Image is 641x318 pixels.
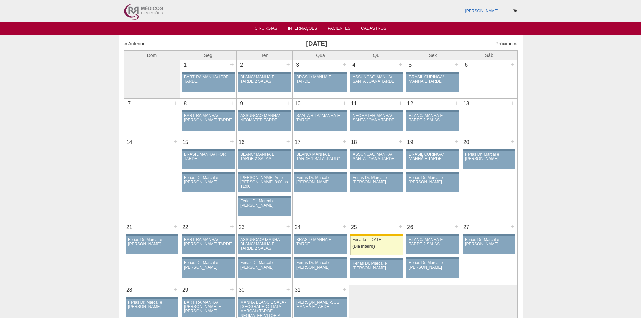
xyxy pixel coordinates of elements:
[342,60,347,69] div: +
[294,257,347,259] div: Key: Aviso
[238,151,290,169] a: BLANC/ MANHÃ E TARDE 2 SALAS
[238,236,290,254] a: ASSUNÇÃO/ MANHÃ -BLANC/ MANHÃ E TARDE 2 SALAS
[237,60,247,70] div: 2
[405,222,416,233] div: 26
[409,114,457,122] div: BLANC/ MANHÃ E TARDE 2 SALAS
[361,26,386,33] a: Cadastros
[353,152,401,161] div: ASSUNÇÃO MANHÃ/ SANTA JOANA TARDE
[350,149,403,151] div: Key: Aviso
[350,72,403,74] div: Key: Aviso
[510,60,516,69] div: +
[350,110,403,112] div: Key: Aviso
[350,112,403,131] a: NEOMATER MANHÃ/ SANTA JOANA TARDE
[184,300,232,314] div: BARTIRA MANHÃ/ [PERSON_NAME] E [PERSON_NAME]
[349,222,359,233] div: 25
[405,99,416,109] div: 12
[461,99,472,109] div: 13
[349,99,359,109] div: 11
[294,236,347,254] a: BRASIL/ MANHÃ E TARDE
[182,110,234,112] div: Key: Aviso
[294,297,347,299] div: Key: Aviso
[353,261,401,270] div: Ferias Dr. Marcal e [PERSON_NAME]
[294,72,347,74] div: Key: Aviso
[238,149,290,151] div: Key: Aviso
[182,234,234,236] div: Key: Aviso
[461,60,472,70] div: 6
[126,299,178,317] a: Ferias Dr. Marcal e [PERSON_NAME]
[294,149,347,151] div: Key: Aviso
[294,234,347,236] div: Key: Aviso
[238,72,290,74] div: Key: Aviso
[405,50,461,60] th: Sex
[409,176,457,184] div: Ferias Dr. Marcal e [PERSON_NAME]
[465,238,513,246] div: Ferias Dr. Marcal e [PERSON_NAME]
[293,99,303,109] div: 10
[173,137,179,146] div: +
[240,75,288,84] div: BLANC/ MANHÃ E TARDE 2 SALAS
[229,99,235,107] div: +
[182,297,234,299] div: Key: Aviso
[296,261,345,270] div: Ferias Dr. Marcal e [PERSON_NAME]
[180,60,191,70] div: 1
[184,238,232,246] div: BARTIRA MANHÃ/ [PERSON_NAME] TARDE
[294,74,347,92] a: BRASIL/ MANHÃ E TARDE
[229,137,235,146] div: +
[465,152,513,161] div: Ferias Dr. Marcal e [PERSON_NAME]
[182,172,234,174] div: Key: Aviso
[237,285,247,295] div: 30
[350,260,403,278] a: Ferias Dr. Marcal e [PERSON_NAME]
[285,99,291,107] div: +
[240,176,288,189] div: [PERSON_NAME] Amb [PERSON_NAME] 8:00 as 11:00
[406,174,459,192] a: Ferias Dr. Marcal e [PERSON_NAME]
[296,300,345,309] div: [PERSON_NAME]-SCS MANHÃ E TARDE
[126,236,178,254] a: Ferias Dr. Marcal e [PERSON_NAME]
[406,74,459,92] a: BRASIL CURINGA/ MANHÃ E TARDE
[293,60,303,70] div: 3
[398,60,403,69] div: +
[461,50,517,60] th: Sáb
[126,297,178,299] div: Key: Aviso
[409,152,457,161] div: BRASIL CURINGA/ MANHÃ E TARDE
[409,238,457,246] div: BLANC/ MANHÃ E TARDE 2 SALAS
[510,137,516,146] div: +
[405,137,416,147] div: 19
[461,137,472,147] div: 20
[463,236,515,254] a: Ferias Dr. Marcal e [PERSON_NAME]
[349,50,405,60] th: Qui
[180,99,191,109] div: 8
[342,222,347,231] div: +
[296,152,345,161] div: BLANC/ MANHÃ E TARDE 1 SALA -PAULO
[238,196,290,198] div: Key: Aviso
[240,238,288,251] div: ASSUNÇÃO/ MANHÃ -BLANC/ MANHÃ E TARDE 2 SALAS
[294,151,347,169] a: BLANC/ MANHÃ E TARDE 1 SALA -PAULO
[328,26,350,33] a: Pacientes
[349,137,359,147] div: 18
[240,152,288,161] div: BLANC/ MANHÃ E TARDE 2 SALAS
[294,110,347,112] div: Key: Aviso
[238,174,290,192] a: [PERSON_NAME] Amb [PERSON_NAME] 8:00 as 11:00
[463,149,515,151] div: Key: Aviso
[406,257,459,259] div: Key: Aviso
[293,285,303,295] div: 31
[182,236,234,254] a: BARTIRA MANHÃ/ [PERSON_NAME] TARDE
[184,152,232,161] div: BRASIL MANHÃ/ IFOR TARDE
[406,72,459,74] div: Key: Aviso
[124,41,145,46] a: « Anterior
[463,151,515,169] a: Ferias Dr. Marcal e [PERSON_NAME]
[128,300,176,309] div: Ferias Dr. Marcal e [PERSON_NAME]
[229,60,235,69] div: +
[124,222,135,233] div: 21
[255,26,277,33] a: Cirurgias
[294,172,347,174] div: Key: Aviso
[285,137,291,146] div: +
[238,297,290,299] div: Key: Aviso
[285,222,291,231] div: +
[285,60,291,69] div: +
[342,99,347,107] div: +
[406,110,459,112] div: Key: Aviso
[454,99,460,107] div: +
[406,172,459,174] div: Key: Aviso
[294,174,347,192] a: Ferias Dr. Marcal e [PERSON_NAME]
[184,176,232,184] div: Ferias Dr. Marcal e [PERSON_NAME]
[296,114,345,122] div: SANTA RITA/ MANHÃ E TARDE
